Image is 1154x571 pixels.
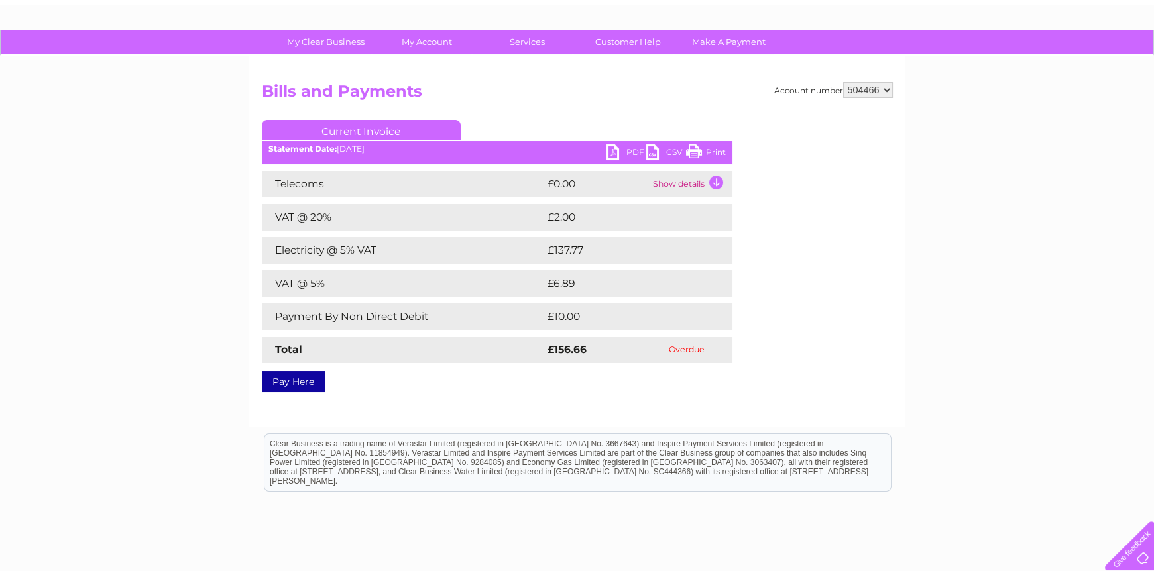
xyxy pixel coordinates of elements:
strong: Total [275,343,302,356]
a: PDF [606,144,646,164]
a: Blog [1039,56,1058,66]
div: Clear Business is a trading name of Verastar Limited (registered in [GEOGRAPHIC_DATA] No. 3667643... [264,7,891,64]
img: logo.png [40,34,108,75]
td: VAT @ 5% [262,270,544,297]
a: Energy [954,56,983,66]
td: Electricity @ 5% VAT [262,237,544,264]
a: 0333 014 3131 [904,7,996,23]
a: My Clear Business [271,30,380,54]
a: Water [921,56,946,66]
a: Print [686,144,726,164]
td: £2.00 [544,204,702,231]
td: Telecoms [262,171,544,197]
a: Telecoms [991,56,1031,66]
a: Make A Payment [674,30,783,54]
td: VAT @ 20% [262,204,544,231]
b: Statement Date: [268,144,337,154]
a: My Account [372,30,481,54]
a: Contact [1066,56,1098,66]
td: £6.89 [544,270,702,297]
td: £137.77 [544,237,707,264]
div: [DATE] [262,144,732,154]
td: Overdue [642,337,732,363]
td: Show details [650,171,732,197]
a: Log out [1110,56,1141,66]
td: £0.00 [544,171,650,197]
td: Payment By Non Direct Debit [262,303,544,330]
div: Account number [774,82,893,98]
a: Current Invoice [262,120,461,140]
h2: Bills and Payments [262,82,893,107]
a: Pay Here [262,371,325,392]
a: Services [473,30,582,54]
a: Customer Help [573,30,683,54]
strong: £156.66 [548,343,587,356]
a: CSV [646,144,686,164]
td: £10.00 [544,303,705,330]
